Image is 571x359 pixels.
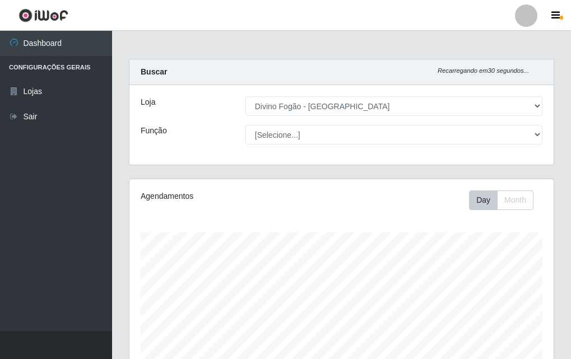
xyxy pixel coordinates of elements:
button: Day [469,190,498,210]
label: Função [141,125,167,137]
label: Loja [141,96,155,108]
strong: Buscar [141,67,167,76]
i: Recarregando em 30 segundos... [438,67,529,74]
button: Month [497,190,533,210]
div: Agendamentos [141,190,298,202]
div: Toolbar with button groups [469,190,542,210]
img: CoreUI Logo [18,8,68,22]
div: First group [469,190,533,210]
